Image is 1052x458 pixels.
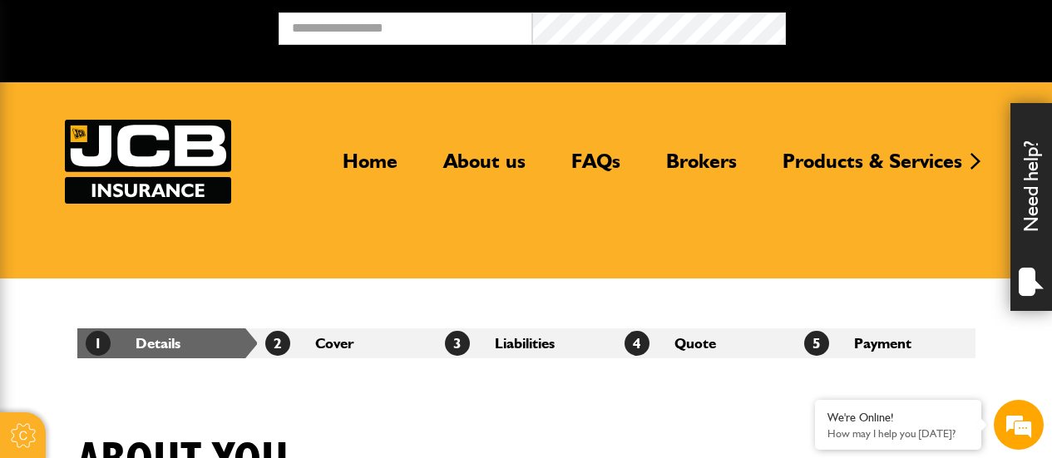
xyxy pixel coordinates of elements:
a: Brokers [654,149,749,187]
p: How may I help you today? [827,427,969,440]
li: Details [77,328,257,358]
span: 2 [265,331,290,356]
span: 5 [804,331,829,356]
span: 1 [86,331,111,356]
a: FAQs [559,149,633,187]
li: Cover [257,328,437,358]
img: JCB Insurance Services logo [65,120,231,204]
a: Home [330,149,410,187]
li: Quote [616,328,796,358]
li: Payment [796,328,975,358]
span: 4 [625,331,649,356]
a: About us [431,149,538,187]
span: 3 [445,331,470,356]
div: We're Online! [827,411,969,425]
li: Liabilities [437,328,616,358]
a: Products & Services [770,149,975,187]
a: JCB Insurance Services [65,120,231,204]
div: Need help? [1010,103,1052,311]
button: Broker Login [786,12,1040,38]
